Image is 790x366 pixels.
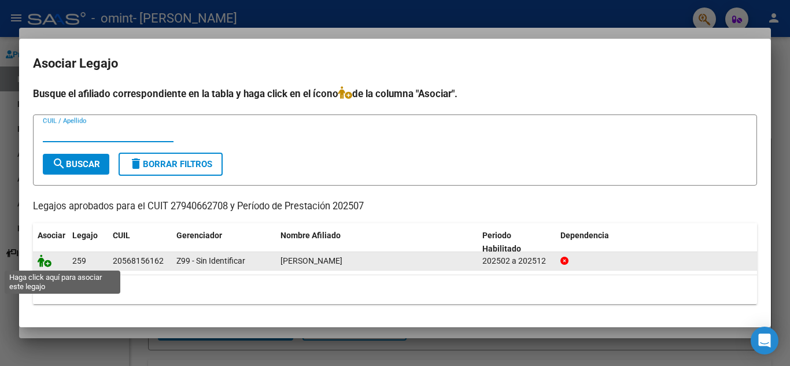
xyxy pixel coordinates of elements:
span: Nombre Afiliado [280,231,341,240]
span: PONTECORVO VALENTINO [280,256,342,265]
span: CUIL [113,231,130,240]
span: Borrar Filtros [129,159,212,169]
h4: Busque el afiliado correspondiente en la tabla y haga click en el ícono de la columna "Asociar". [33,86,757,101]
div: Open Intercom Messenger [751,327,778,354]
datatable-header-cell: Dependencia [556,223,758,261]
span: Z99 - Sin Identificar [176,256,245,265]
h2: Asociar Legajo [33,53,757,75]
datatable-header-cell: Gerenciador [172,223,276,261]
span: 259 [72,256,86,265]
datatable-header-cell: CUIL [108,223,172,261]
div: 202502 a 202512 [482,254,551,268]
p: Legajos aprobados para el CUIT 27940662708 y Período de Prestación 202507 [33,199,757,214]
datatable-header-cell: Periodo Habilitado [478,223,556,261]
span: Dependencia [560,231,609,240]
span: Asociar [38,231,65,240]
mat-icon: search [52,157,66,171]
span: Buscar [52,159,100,169]
span: Gerenciador [176,231,222,240]
mat-icon: delete [129,157,143,171]
span: Legajo [72,231,98,240]
span: Periodo Habilitado [482,231,521,253]
datatable-header-cell: Nombre Afiliado [276,223,478,261]
div: 20568156162 [113,254,164,268]
datatable-header-cell: Asociar [33,223,68,261]
button: Borrar Filtros [119,153,223,176]
datatable-header-cell: Legajo [68,223,108,261]
div: 1 registros [33,275,757,304]
button: Buscar [43,154,109,175]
